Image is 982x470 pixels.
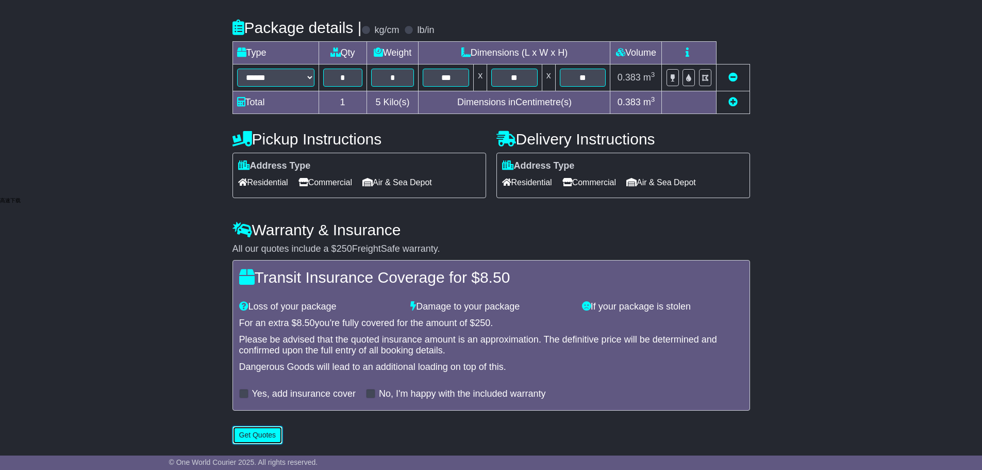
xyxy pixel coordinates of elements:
button: Get Quotes [232,426,283,444]
td: Kilo(s) [367,91,419,114]
span: 0.383 [618,72,641,83]
div: If your package is stolen [577,301,748,313]
td: Dimensions (L x W x H) [419,42,610,64]
td: Dimensions in Centimetre(s) [419,91,610,114]
div: For an extra $ you're fully covered for the amount of $ . [239,318,743,329]
span: 8.50 [297,318,315,328]
span: 8.50 [480,269,510,286]
h4: Delivery Instructions [496,131,750,148]
span: Commercial [298,174,352,190]
sup: 3 [651,71,655,78]
span: Air & Sea Depot [362,174,432,190]
span: m [643,97,655,107]
h4: Transit Insurance Coverage for $ [239,269,743,286]
div: All our quotes include a $ FreightSafe warranty. [232,244,750,255]
a: Add new item [728,97,738,107]
td: Type [232,42,319,64]
span: 250 [337,244,352,254]
span: Air & Sea Depot [626,174,696,190]
h4: Package details | [232,19,362,36]
label: kg/cm [374,25,399,36]
td: Weight [367,42,419,64]
h4: Pickup Instructions [232,131,486,148]
label: Address Type [238,160,311,172]
div: Loss of your package [234,301,406,313]
td: 1 [319,91,367,114]
span: Residential [502,174,552,190]
td: x [542,64,555,91]
span: 5 [375,97,380,107]
td: Total [232,91,319,114]
span: 0.383 [618,97,641,107]
label: lb/in [417,25,434,36]
h4: Warranty & Insurance [232,221,750,238]
label: Address Type [502,160,575,172]
td: Qty [319,42,367,64]
div: Dangerous Goods will lead to an additional loading on top of this. [239,362,743,373]
label: No, I'm happy with the included warranty [379,388,546,400]
span: © One World Courier 2025. All rights reserved. [169,458,318,466]
span: Residential [238,174,288,190]
a: Remove this item [728,72,738,83]
div: Please be advised that the quoted insurance amount is an approximation. The definitive price will... [239,334,743,356]
span: 250 [475,318,490,328]
div: Damage to your package [405,301,577,313]
span: m [643,72,655,83]
span: Commercial [562,174,616,190]
sup: 3 [651,95,655,103]
label: Yes, add insurance cover [252,388,356,400]
td: x [474,64,487,91]
td: Volume [610,42,662,64]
